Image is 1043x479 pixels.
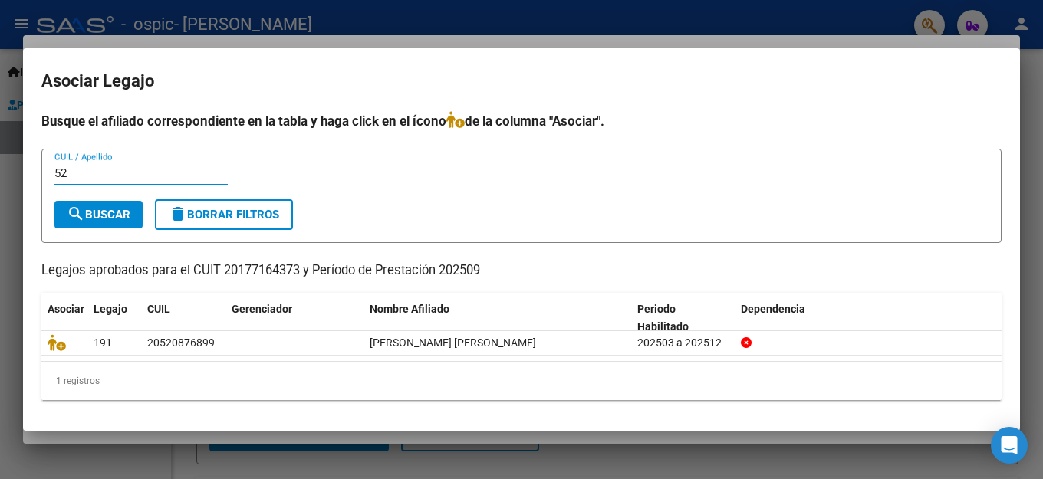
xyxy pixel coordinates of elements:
[631,293,735,343] datatable-header-cell: Periodo Habilitado
[41,111,1002,131] h4: Busque el afiliado correspondiente en la tabla y haga click en el ícono de la columna "Asociar".
[54,201,143,228] button: Buscar
[147,334,215,352] div: 20520876899
[147,303,170,315] span: CUIL
[67,208,130,221] span: Buscar
[48,303,84,315] span: Asociar
[232,303,292,315] span: Gerenciador
[364,293,631,343] datatable-header-cell: Nombre Afiliado
[637,303,689,333] span: Periodo Habilitado
[41,67,1002,96] h2: Asociar Legajo
[225,293,364,343] datatable-header-cell: Gerenciador
[637,334,729,352] div: 202503 a 202512
[741,303,805,315] span: Dependencia
[41,362,1002,400] div: 1 registros
[41,261,1002,281] p: Legajos aprobados para el CUIT 20177164373 y Período de Prestación 202509
[370,303,449,315] span: Nombre Afiliado
[141,293,225,343] datatable-header-cell: CUIL
[87,293,141,343] datatable-header-cell: Legajo
[169,208,279,221] span: Borrar Filtros
[735,293,1002,343] datatable-header-cell: Dependencia
[991,427,1028,464] div: Open Intercom Messenger
[41,293,87,343] datatable-header-cell: Asociar
[370,336,536,349] span: BARRIONUEVO BOTTI THIAGO NICOLAS
[67,205,85,223] mat-icon: search
[94,336,112,349] span: 191
[232,336,235,349] span: -
[169,205,187,223] mat-icon: delete
[94,303,127,315] span: Legajo
[155,199,293,230] button: Borrar Filtros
